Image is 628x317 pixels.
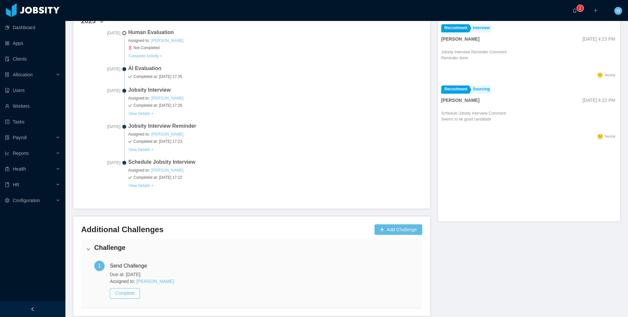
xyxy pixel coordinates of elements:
[128,86,422,94] span: Jobsity Interview
[86,247,90,251] i: icon: right
[110,278,417,285] span: Assigned to:
[13,72,33,77] span: Allocation
[81,224,372,235] h3: Additional Challenges
[81,123,120,130] span: [DATE]
[128,139,422,144] span: Completed at: [DATE] 17:23
[128,28,422,36] span: Human Evaluation
[128,53,162,58] a: Complete Activity >
[605,73,615,77] span: Neutral
[5,100,60,113] a: icon: userWorkers
[5,167,9,171] i: icon: medicine-box
[572,8,577,13] i: icon: bell
[81,87,120,94] span: [DATE]
[110,290,140,296] a: Complete
[128,122,422,130] span: Jobsity Interview Reminder
[128,158,422,166] span: Schedule Jobsity Interview
[128,103,132,107] i: icon: check
[98,263,101,269] span: 1
[577,5,584,11] sup: 2
[441,24,469,32] a: Recruitment
[5,84,60,97] a: icon: robotUsers
[5,198,9,203] i: icon: setting
[128,95,422,101] span: Assigned to:
[441,98,480,103] strong: [PERSON_NAME]
[13,151,29,156] span: Reports
[5,182,9,187] i: icon: book
[128,111,154,116] button: View Details >
[441,110,507,132] div: Schedule Jobsity Interview Comment:
[151,96,184,101] a: [PERSON_NAME]
[441,36,480,42] strong: [PERSON_NAME]
[13,182,19,187] span: HR
[583,36,615,42] span: [DATE] 4:23 PM
[5,52,60,65] a: icon: auditClients
[110,271,417,278] span: Due at: [DATE].
[5,151,9,156] i: icon: line-chart
[128,167,422,173] span: Assigned to:
[94,243,417,252] h4: Challenge
[128,183,154,188] button: View Details >
[128,147,154,152] button: View Details >
[375,224,422,235] button: icon: plusAdd Challenge
[579,5,582,11] p: 2
[151,168,184,173] a: [PERSON_NAME]
[128,45,422,51] span: Not Completed
[128,103,422,108] span: Completed at: [DATE] 17:26
[5,115,60,128] a: icon: profileTasks
[605,135,615,138] span: Neutral
[151,132,184,137] a: [PERSON_NAME]
[128,140,132,143] i: icon: check
[128,53,162,59] button: Complete Activity >
[128,176,132,179] i: icon: check
[441,55,508,61] p: Reminder done
[593,8,598,13] i: icon: plus
[13,166,26,172] span: Health
[128,75,132,79] i: icon: check
[470,24,492,32] a: Interview
[5,135,9,140] i: icon: file-protect
[617,7,620,15] span: H
[128,65,422,72] span: AI Evaluation
[128,131,422,137] span: Assigned to:
[128,175,422,180] span: Completed at: [DATE] 17:22
[583,98,615,103] span: [DATE] 4:22 PM
[128,74,422,80] span: Completed at: [DATE] 17:35
[136,279,174,284] a: [PERSON_NAME]
[128,46,132,50] i: icon: hourglass
[470,85,492,94] a: Sourcing
[13,135,27,140] span: Payroll
[128,38,422,44] span: Assigned to:
[81,66,120,72] span: [DATE]
[5,21,60,34] a: icon: pie-chartDashboard
[110,288,140,299] button: Complete
[151,38,184,43] a: [PERSON_NAME]
[441,116,507,122] p: Seems to be good candidate
[98,18,105,24] span: down
[81,159,120,166] span: [DATE]
[5,72,9,77] i: icon: solution
[441,49,508,71] div: Jobsity Interview Reminder Comment:
[13,198,40,203] span: Configuration
[441,85,469,94] a: Recruitment
[5,37,60,50] a: icon: appstoreApps
[110,261,152,271] div: Send Challenge
[81,30,120,36] span: [DATE]
[81,239,422,259] div: icon: rightChallenge
[81,16,422,26] div: 2025 down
